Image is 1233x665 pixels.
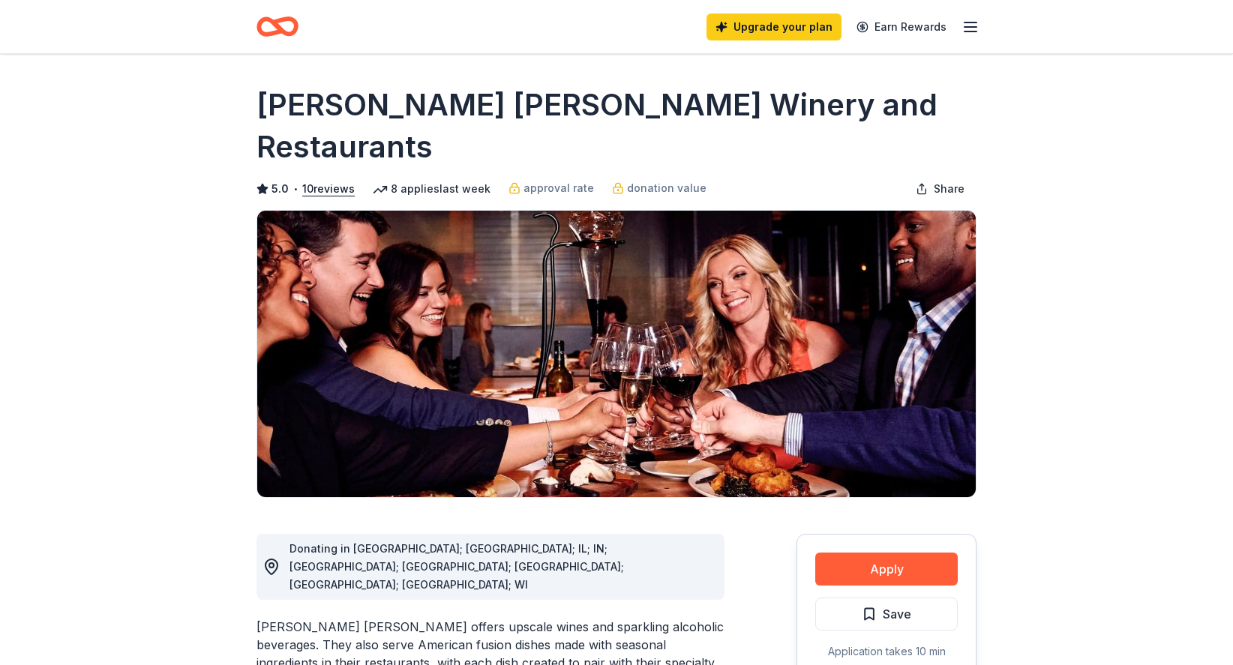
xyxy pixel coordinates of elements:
span: approval rate [523,179,594,197]
span: Donating in [GEOGRAPHIC_DATA]; [GEOGRAPHIC_DATA]; IL; IN; [GEOGRAPHIC_DATA]; [GEOGRAPHIC_DATA]; [... [289,542,624,591]
span: donation value [627,179,706,197]
div: 8 applies last week [373,180,490,198]
a: Home [256,9,298,44]
a: Earn Rewards [847,13,955,40]
div: Application takes 10 min [815,643,958,661]
a: donation value [612,179,706,197]
button: 10reviews [302,180,355,198]
a: Upgrade your plan [706,13,841,40]
span: 5.0 [271,180,289,198]
h1: [PERSON_NAME] [PERSON_NAME] Winery and Restaurants [256,84,976,168]
button: Apply [815,553,958,586]
a: approval rate [508,179,594,197]
span: • [293,183,298,195]
span: Save [883,604,911,624]
img: Image for Cooper's Hawk Winery and Restaurants [257,211,976,497]
button: Share [904,174,976,204]
span: Share [934,180,964,198]
button: Save [815,598,958,631]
